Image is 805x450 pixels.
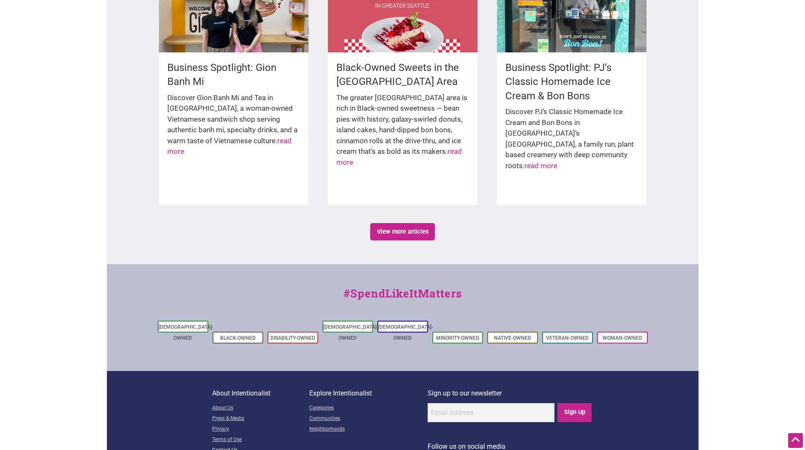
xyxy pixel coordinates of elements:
a: read more [524,161,557,170]
a: Black-Owned [220,335,256,341]
p: About Intentionalist [212,388,309,399]
h4: Black-Owned Sweets in the [GEOGRAPHIC_DATA] Area [336,61,469,89]
a: [DEMOGRAPHIC_DATA]-Owned [158,324,213,341]
h4: Business Spotlight: Gion Banh Mi [167,61,300,89]
a: Communities [309,414,428,424]
p: Explore Intentionalist [309,388,428,399]
div: Discover PJ’s Classic Homemade Ice Cream and Bon Bons in [GEOGRAPHIC_DATA]’s [GEOGRAPHIC_DATA], a... [505,106,638,180]
a: read more [336,147,462,166]
p: Sign up to our newsletter [428,388,593,399]
a: Woman-Owned [603,335,642,341]
a: Disability-Owned [270,335,315,341]
h4: Business Spotlight: PJ’s Classic Homemade Ice Cream & Bon Bons [505,61,638,104]
a: Privacy [212,424,309,435]
div: Scroll Back to Top [788,433,803,448]
a: [DEMOGRAPHIC_DATA]-Owned [323,324,378,341]
a: About Us [212,403,309,414]
a: Categories [309,403,428,414]
input: Email Address [428,403,554,422]
a: Neighborhoods [309,424,428,435]
a: Veteran-Owned [546,335,589,341]
a: Press & Media [212,414,309,424]
a: [DEMOGRAPHIC_DATA]-Owned [378,324,433,341]
a: View more articles [370,223,435,240]
div: #SpendLikeItMatters [107,285,699,310]
div: Discover Gion Banh Mi and Tea in [GEOGRAPHIC_DATA], a woman-owned Vietnamese sandwich shop servin... [167,93,300,166]
div: The greater [GEOGRAPHIC_DATA] area is rich in Black-owned sweetness — bean pies with history, gal... [336,93,469,177]
a: Terms of Use [212,435,309,445]
a: Native-Owned [494,335,531,341]
a: Minority-Owned [436,335,479,341]
input: Sign Up [557,403,592,422]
